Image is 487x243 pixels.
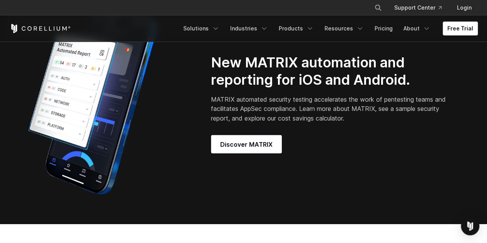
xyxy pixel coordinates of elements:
[388,1,448,15] a: Support Center
[461,217,479,235] div: Open Intercom Messenger
[226,22,273,35] a: Industries
[211,54,449,89] h2: New MATRIX automation and reporting for iOS and Android.
[179,22,224,35] a: Solutions
[211,95,449,122] p: MATRIX automated security testing accelerates the work of pentesting teams and facilitates AppSec...
[274,22,318,35] a: Products
[370,22,397,35] a: Pricing
[443,22,478,35] a: Free Trial
[10,24,71,33] a: Corellium Home
[399,22,435,35] a: About
[365,1,478,15] div: Navigation Menu
[220,139,273,149] span: Discover MATRIX
[211,135,282,153] a: Discover MATRIX
[179,22,478,35] div: Navigation Menu
[371,1,385,15] button: Search
[10,7,175,200] img: Corellium_MATRIX_Hero_1_1x
[320,22,368,35] a: Resources
[451,1,478,15] a: Login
